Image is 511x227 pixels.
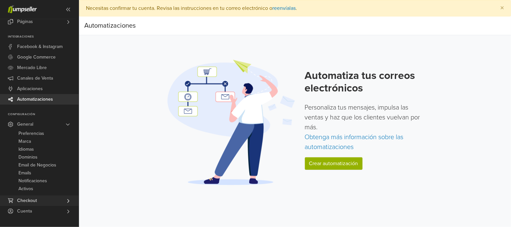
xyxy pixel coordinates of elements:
span: Marca [18,138,31,145]
a: reenvíalas [272,5,296,12]
a: Crear automatización [305,157,363,170]
span: Dominios [18,153,38,161]
span: Preferencias [18,130,44,138]
span: Email de Negocios [18,161,56,169]
p: Personaliza tus mensajes, impulsa las ventas y haz que los clientes vuelvan por más. [305,103,425,152]
span: General [17,119,33,130]
span: Automatizaciones [17,94,53,105]
div: Automatizaciones [84,19,136,32]
span: Aplicaciones [17,84,43,94]
span: Mercado Libre [17,63,47,73]
p: Configuración [8,113,79,116]
p: Integraciones [8,35,79,39]
span: × [500,3,504,13]
span: Páginas [17,16,33,27]
span: Idiomas [18,145,34,153]
span: Notificaciones [18,177,47,185]
span: Canales de Venta [17,73,53,84]
h2: Automatiza tus correos electrónicos [305,69,425,95]
a: Obtenga más información sobre las automatizaciones [305,133,404,151]
span: Emails [18,169,31,177]
span: Checkout [17,195,37,206]
span: Facebook & Instagram [17,41,63,52]
span: Activos [18,185,33,193]
span: Cuenta [17,206,32,216]
span: Google Commerce [17,52,56,63]
img: Automation [165,59,297,186]
button: Close [494,0,511,16]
